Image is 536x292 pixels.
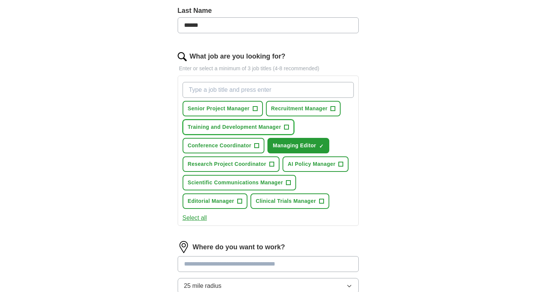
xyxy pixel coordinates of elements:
span: Conference Coordinator [188,142,252,150]
button: Managing Editor✓ [267,138,329,153]
button: Select all [183,213,207,222]
span: Managing Editor [273,142,316,150]
span: ✓ [319,143,324,149]
button: Clinical Trials Manager [250,193,329,209]
button: AI Policy Manager [283,156,349,172]
button: Senior Project Manager [183,101,263,116]
button: Editorial Manager [183,193,247,209]
button: Training and Development Manager [183,119,295,135]
button: Scientific Communications Manager [183,175,296,190]
span: Clinical Trials Manager [256,197,316,205]
button: Recruitment Manager [266,101,341,116]
span: Research Project Coordinator [188,160,266,168]
img: location.png [178,241,190,253]
button: Conference Coordinator [183,138,265,153]
span: Recruitment Manager [271,105,328,113]
span: Senior Project Manager [188,105,250,113]
span: Editorial Manager [188,197,234,205]
p: Enter or select a minimum of 3 job titles (4-8 recommended) [178,65,359,73]
label: Last Name [178,6,359,16]
span: 25 mile radius [184,281,222,290]
img: search.png [178,52,187,61]
button: Research Project Coordinator [183,156,280,172]
span: Training and Development Manager [188,123,281,131]
span: Scientific Communications Manager [188,179,283,187]
span: AI Policy Manager [288,160,336,168]
label: Where do you want to work? [193,242,285,252]
input: Type a job title and press enter [183,82,354,98]
label: What job are you looking for? [190,51,286,62]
